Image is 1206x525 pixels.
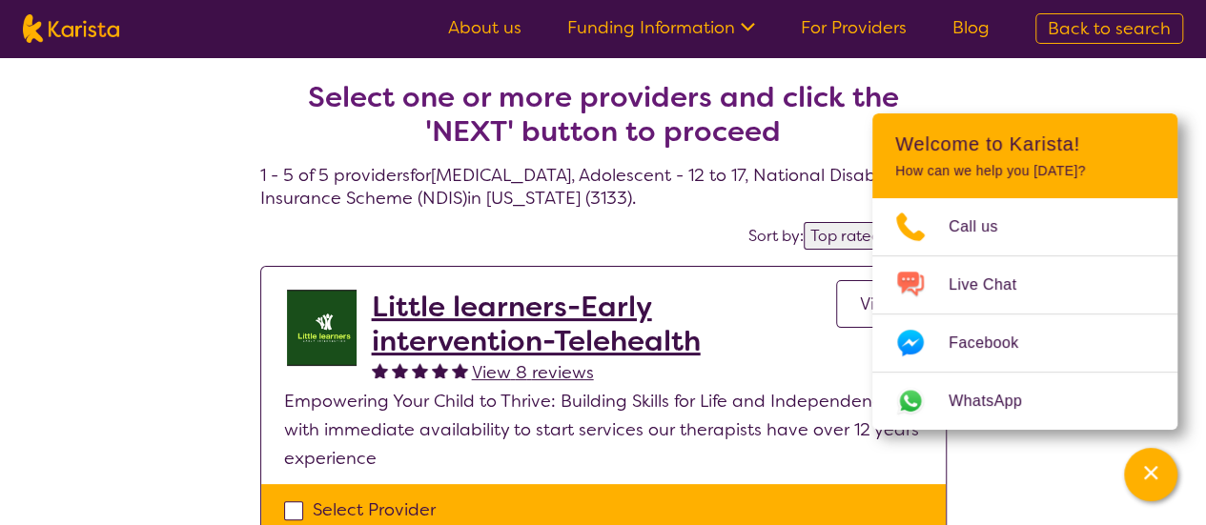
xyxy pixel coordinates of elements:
[949,329,1041,357] span: Facebook
[1035,13,1183,44] a: Back to search
[452,362,468,378] img: fullstar
[284,290,360,366] img: f55hkdaos5cvjyfbzwno.jpg
[472,358,594,387] a: View 8 reviews
[748,226,804,246] label: Sort by:
[872,198,1177,430] ul: Choose channel
[1124,448,1177,501] button: Channel Menu
[283,80,924,149] h2: Select one or more providers and click the 'NEXT' button to proceed
[801,16,907,39] a: For Providers
[392,362,408,378] img: fullstar
[949,212,1021,241] span: Call us
[895,163,1155,179] p: How can we help you [DATE]?
[1048,17,1171,40] span: Back to search
[372,290,836,358] a: Little learners-Early intervention-Telehealth
[432,362,448,378] img: fullstar
[952,16,990,39] a: Blog
[949,387,1045,415] span: WhatsApp
[372,362,388,378] img: fullstar
[949,271,1039,299] span: Live Chat
[872,113,1177,430] div: Channel Menu
[284,387,923,473] p: Empowering Your Child to Thrive: Building Skills for Life and Independence with immediate availab...
[448,16,521,39] a: About us
[567,16,755,39] a: Funding Information
[872,373,1177,430] a: Web link opens in a new tab.
[472,361,594,384] span: View 8 reviews
[860,293,899,315] span: View
[260,34,947,210] h4: 1 - 5 of 5 providers for [MEDICAL_DATA] , Adolescent - 12 to 17 , National Disability Insurance S...
[836,280,923,328] a: View
[412,362,428,378] img: fullstar
[895,132,1155,155] h2: Welcome to Karista!
[23,14,119,43] img: Karista logo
